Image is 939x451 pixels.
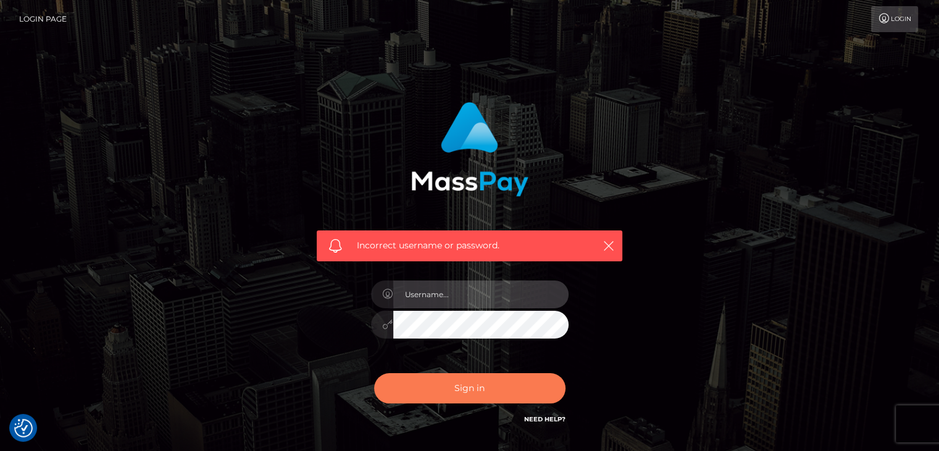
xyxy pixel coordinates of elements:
[19,6,67,32] a: Login Page
[411,102,528,196] img: MassPay Login
[374,373,565,403] button: Sign in
[14,419,33,437] img: Revisit consent button
[524,415,565,423] a: Need Help?
[871,6,918,32] a: Login
[393,280,569,308] input: Username...
[14,419,33,437] button: Consent Preferences
[357,239,582,252] span: Incorrect username or password.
